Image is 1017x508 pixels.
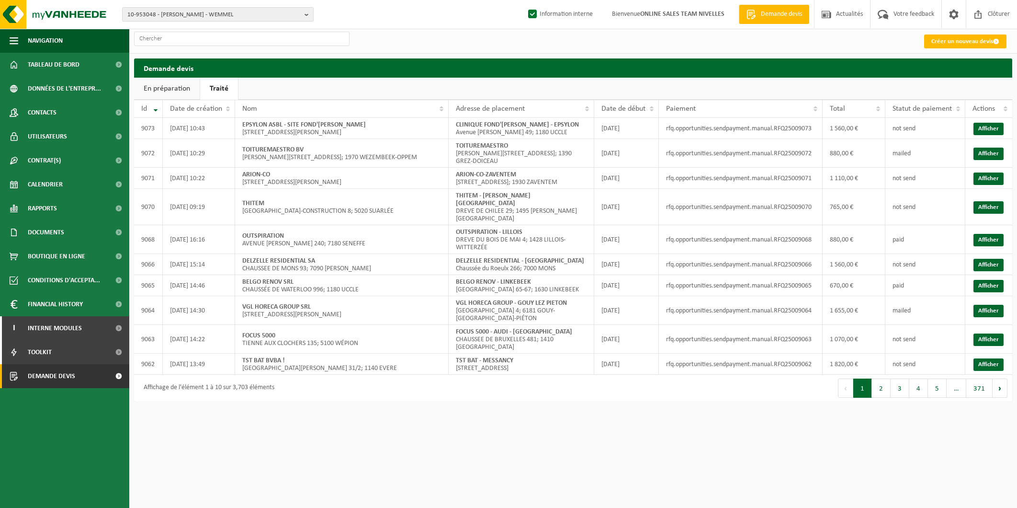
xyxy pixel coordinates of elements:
span: Boutique en ligne [28,244,85,268]
a: Créer un nouveau devis [924,35,1006,48]
span: Date de début [601,105,645,113]
button: 1 [853,379,872,398]
button: 5 [928,379,947,398]
td: [DATE] [594,225,659,254]
span: Calendrier [28,173,63,196]
span: 10-953048 - [PERSON_NAME] - WEMMEL [127,8,301,22]
td: [STREET_ADDRESS]; 1930 ZAVENTEM [449,168,595,189]
td: 9062 [134,354,163,375]
td: 9066 [134,254,163,275]
span: not send [893,125,915,132]
td: rfq.opportunities.sendpayment.manual.RFQ25009070 [659,189,822,225]
span: Demande devis [28,364,75,388]
td: [STREET_ADDRESS][PERSON_NAME] [235,168,449,189]
span: Statut de paiement [893,105,952,113]
a: Traité [200,78,238,100]
td: [DATE] [594,275,659,296]
td: [DATE] [594,168,659,189]
button: 371 [966,379,993,398]
h2: Demande devis [134,58,1012,77]
td: [DATE] 13:49 [163,354,235,375]
td: [DATE] 10:43 [163,118,235,139]
span: Toolkit [28,340,52,364]
td: 1 110,00 € [823,168,885,189]
strong: FOCUS 5000 [242,332,275,339]
td: 1 820,00 € [823,354,885,375]
button: 10-953048 - [PERSON_NAME] - WEMMEL [122,7,314,22]
a: Afficher [973,148,1004,160]
td: rfq.opportunities.sendpayment.manual.RFQ25009071 [659,168,822,189]
td: [DATE] 10:29 [163,139,235,168]
input: Chercher [134,32,350,46]
td: AVENUE [PERSON_NAME] 240; 7180 SENEFFE [235,225,449,254]
strong: TST BAT - MESSANCY [456,357,513,364]
span: I [10,316,18,340]
td: [DATE] [594,354,659,375]
td: rfq.opportunities.sendpayment.manual.RFQ25009063 [659,325,822,354]
a: Afficher [973,305,1004,317]
td: [DATE] 09:19 [163,189,235,225]
td: CHAUSSÉE DE WATERLOO 996; 1180 UCCLE [235,275,449,296]
span: Contacts [28,101,56,125]
strong: VGL HORECA GROUP - GOUY LEZ PIETON [456,300,567,307]
strong: VGL HORECA GROUP SRL [242,303,311,311]
span: Financial History [28,292,83,316]
td: [DATE] 10:22 [163,168,235,189]
td: rfq.opportunities.sendpayment.manual.RFQ25009066 [659,254,822,275]
span: Demande devis [758,10,804,19]
span: paid [893,236,904,243]
td: rfq.opportunities.sendpayment.manual.RFQ25009064 [659,296,822,325]
td: [PERSON_NAME][STREET_ADDRESS]; 1390 GREZ-DOICEAU [449,139,595,168]
strong: TOITUREMAESTRO BV [242,146,304,153]
strong: FOCUS 5000 - AUDI - [GEOGRAPHIC_DATA] [456,328,572,335]
span: not send [893,175,915,182]
td: [DATE] [594,254,659,275]
span: Tableau de bord [28,53,79,77]
td: 9064 [134,296,163,325]
a: Afficher [973,123,1004,135]
button: 2 [872,379,891,398]
td: CHAUSSEE DE MONS 93; 7090 [PERSON_NAME] [235,254,449,275]
a: Afficher [973,173,1004,185]
a: En préparation [134,78,200,100]
span: Id [141,105,147,113]
span: not send [893,261,915,268]
span: Données de l'entrepr... [28,77,101,101]
td: [DATE] 14:30 [163,296,235,325]
strong: ARION-CO [242,171,270,178]
a: Afficher [973,280,1004,292]
strong: DELZELLE RESIDENTIAL SA [242,257,315,265]
span: Rapports [28,196,57,220]
td: [DATE] 16:16 [163,225,235,254]
td: [GEOGRAPHIC_DATA]-CONSTRUCTION 8; 5020 SUARLÉE [235,189,449,225]
span: Nom [242,105,257,113]
td: 880,00 € [823,225,885,254]
span: Date de création [170,105,222,113]
strong: ONLINE SALES TEAM NIVELLES [640,11,724,18]
td: [STREET_ADDRESS][PERSON_NAME] [235,296,449,325]
strong: DELZELLE RESIDENTIAL - [GEOGRAPHIC_DATA] [456,257,584,265]
label: Information interne [526,7,593,22]
span: not send [893,361,915,368]
span: Actions [972,105,995,113]
td: [DATE] [594,325,659,354]
span: Utilisateurs [28,125,67,149]
td: [DATE] 14:46 [163,275,235,296]
span: paid [893,282,904,289]
strong: EPSYLON ASBL - SITE FOND'[PERSON_NAME] [242,121,366,128]
strong: OUTSPIRATION - LILLOIS [456,229,522,236]
button: 3 [891,379,909,398]
strong: THITEM [242,200,264,207]
span: mailed [893,150,911,157]
span: Conditions d'accepta... [28,268,100,292]
span: Navigation [28,29,63,53]
span: not send [893,204,915,211]
td: 9070 [134,189,163,225]
td: 9065 [134,275,163,296]
td: rfq.opportunities.sendpayment.manual.RFQ25009072 [659,139,822,168]
td: [GEOGRAPHIC_DATA][PERSON_NAME] 31/2; 1140 EVERE [235,354,449,375]
td: CHAUSSEE DE BRUXELLES 481; 1410 [GEOGRAPHIC_DATA] [449,325,595,354]
span: Interne modules [28,316,82,340]
td: Avenue [PERSON_NAME] 49; 1180 UCCLE [449,118,595,139]
span: Documents [28,220,64,244]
